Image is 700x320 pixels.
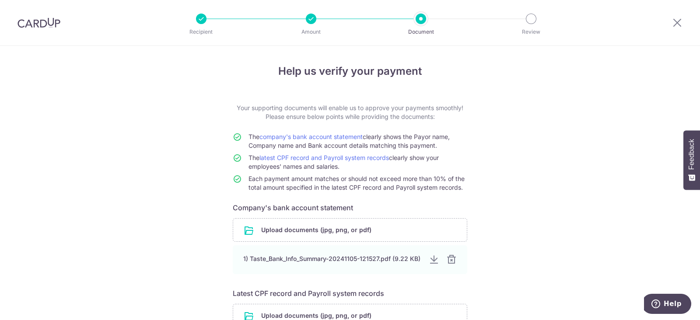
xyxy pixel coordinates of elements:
[259,154,389,161] a: latest CPF record and Payroll system records
[688,139,696,170] span: Feedback
[248,175,465,191] span: Each payment amount matches or should not exceed more than 10% of the total amount specified in t...
[248,133,450,149] span: The clearly shows the Payor name, Company name and Bank account details matching this payment.
[499,28,563,36] p: Review
[243,254,422,263] div: 1) Taste_Bank_Info_Summary-20241105-121527.pdf (9.22 KB)
[388,28,453,36] p: Document
[233,218,467,242] div: Upload documents (jpg, png, or pdf)
[17,17,60,28] img: CardUp
[233,104,467,121] p: Your supporting documents will enable us to approve your payments smoothly! Please ensure below p...
[259,133,363,140] a: company's bank account statement
[233,288,467,299] h6: Latest CPF record and Payroll system records
[233,202,467,213] h6: Company's bank account statement
[169,28,234,36] p: Recipient
[644,294,691,316] iframe: Opens a widget where you can find more information
[248,154,439,170] span: The clearly show your employees' names and salaries.
[233,63,467,79] h4: Help us verify your payment
[279,28,343,36] p: Amount
[683,130,700,190] button: Feedback - Show survey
